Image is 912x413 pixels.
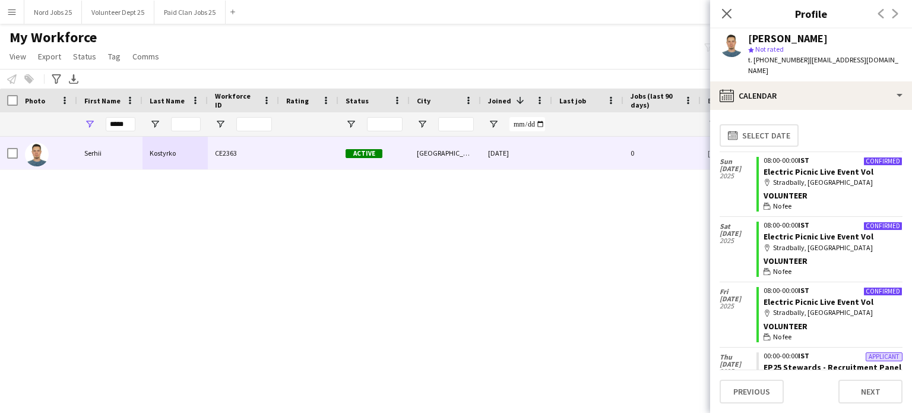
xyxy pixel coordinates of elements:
[720,124,799,147] button: Select date
[720,302,756,310] span: 2025
[49,72,64,86] app-action-btn: Advanced filters
[838,380,902,403] button: Next
[9,51,26,62] span: View
[346,149,382,158] span: Active
[764,166,873,177] a: Electric Picnic Live Event Vol
[764,307,902,318] div: Stradbally, [GEOGRAPHIC_DATA]
[748,55,810,64] span: t. [PHONE_NUMBER]
[286,96,309,105] span: Rating
[25,143,49,166] img: Serhii Kostyrko
[215,119,226,130] button: Open Filter Menu
[77,137,142,169] div: Serhii
[346,119,356,130] button: Open Filter Menu
[863,222,902,231] div: Confirmed
[798,220,809,229] span: IST
[710,81,912,110] div: Calendar
[720,295,756,302] span: [DATE]
[866,352,902,361] div: Applicant
[720,230,756,237] span: [DATE]
[132,51,159,62] span: Comms
[720,354,756,361] span: Thu
[720,223,756,230] span: Sat
[764,231,873,242] a: Electric Picnic Live Event Vol
[720,380,784,403] button: Previous
[748,55,898,75] span: | [EMAIL_ADDRESS][DOMAIN_NAME]
[84,119,95,130] button: Open Filter Menu
[236,117,272,131] input: Workforce ID Filter Input
[24,1,82,24] button: Nord Jobs 25
[631,92,679,109] span: Jobs (last 90 days)
[103,49,125,64] a: Tag
[720,361,756,368] span: [DATE]
[764,287,902,294] div: 08:00-00:00
[509,117,545,131] input: Joined Filter Input
[764,256,902,266] div: Volunteer
[108,51,121,62] span: Tag
[154,1,226,24] button: Paid Clan Jobs 25
[755,45,784,53] span: Not rated
[150,96,185,105] span: Last Name
[863,287,902,296] div: Confirmed
[73,51,96,62] span: Status
[720,368,756,375] span: 2025
[367,117,403,131] input: Status Filter Input
[764,362,901,373] a: EP25 Stewards - Recruitment Panel
[710,6,912,21] h3: Profile
[25,96,45,105] span: Photo
[68,49,101,64] a: Status
[171,117,201,131] input: Last Name Filter Input
[438,117,474,131] input: City Filter Input
[708,119,718,130] button: Open Filter Menu
[798,351,809,360] span: IST
[764,321,902,332] div: Volunteer
[106,117,135,131] input: First Name Filter Input
[150,119,160,130] button: Open Filter Menu
[764,157,902,164] div: 08:00-00:00
[38,51,61,62] span: Export
[764,222,902,229] div: 08:00-00:00
[417,119,427,130] button: Open Filter Menu
[488,96,511,105] span: Joined
[720,288,756,295] span: Fri
[863,157,902,166] div: Confirmed
[5,49,31,64] a: View
[215,92,258,109] span: Workforce ID
[82,1,154,24] button: Volunteer Dept 25
[748,33,828,44] div: [PERSON_NAME]
[720,172,756,179] span: 2025
[764,190,902,201] div: Volunteer
[417,96,430,105] span: City
[66,72,81,86] app-action-btn: Export XLSX
[128,49,164,64] a: Comms
[773,201,791,212] span: No fee
[708,96,727,105] span: Email
[84,96,121,105] span: First Name
[9,29,97,46] span: My Workforce
[720,237,756,244] span: 2025
[764,297,873,307] a: Electric Picnic Live Event Vol
[623,137,701,169] div: 0
[720,158,756,165] span: Sun
[559,96,586,105] span: Last job
[764,242,902,253] div: Stradbally, [GEOGRAPHIC_DATA]
[764,352,902,360] div: 00:00-00:00
[33,49,66,64] a: Export
[142,137,208,169] div: Kostyrko
[208,137,279,169] div: CE2363
[346,96,369,105] span: Status
[481,137,552,169] div: [DATE]
[773,332,791,342] span: No fee
[773,266,791,277] span: No fee
[798,156,809,165] span: IST
[410,137,481,169] div: [GEOGRAPHIC_DATA]
[798,286,809,295] span: IST
[488,119,499,130] button: Open Filter Menu
[764,177,902,188] div: Stradbally, [GEOGRAPHIC_DATA]
[720,165,756,172] span: [DATE]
